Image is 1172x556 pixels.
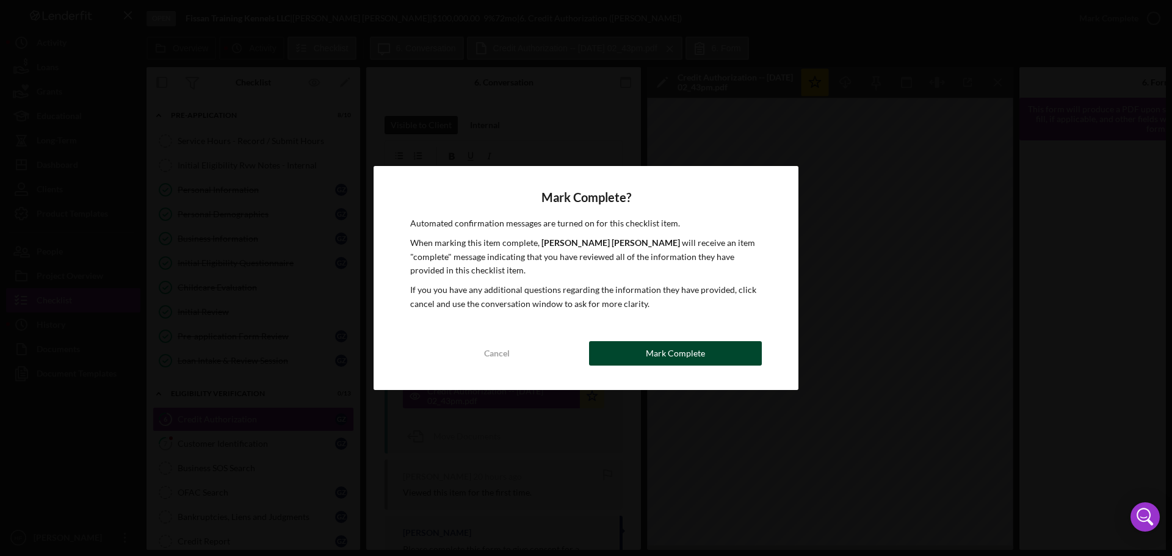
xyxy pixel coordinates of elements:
p: If you you have any additional questions regarding the information they have provided, click canc... [410,283,762,311]
p: Automated confirmation messages are turned on for this checklist item. [410,217,762,230]
div: Cancel [484,341,510,366]
button: Cancel [410,341,583,366]
div: Mark Complete [646,341,705,366]
b: [PERSON_NAME] [PERSON_NAME] [541,237,680,248]
div: Open Intercom Messenger [1130,502,1160,532]
h4: Mark Complete? [410,190,762,204]
p: When marking this item complete, will receive an item "complete" message indicating that you have... [410,236,762,277]
button: Mark Complete [589,341,762,366]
